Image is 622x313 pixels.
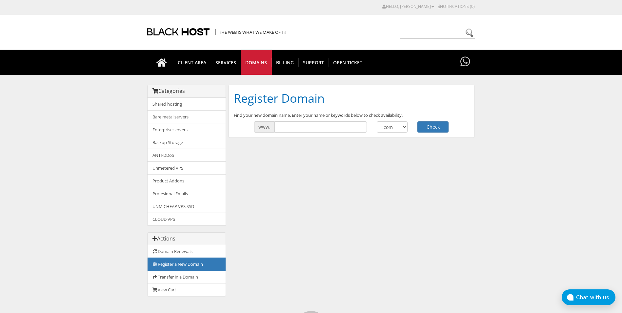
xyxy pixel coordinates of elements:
span: Billing [271,58,299,67]
h1: Register Domain [234,90,469,107]
a: Hello, [PERSON_NAME] [382,4,434,9]
a: CLOUD VPS [148,213,226,225]
a: Open Ticket [329,50,367,75]
button: Chat with us [562,289,615,305]
span: www. [254,121,274,133]
span: Domains [241,58,272,67]
a: Notifications (0) [438,4,475,9]
a: Billing [271,50,299,75]
a: Have questions? [459,50,472,74]
span: Open Ticket [329,58,367,67]
div: Chat with us [576,294,615,301]
a: Support [298,50,329,75]
a: Go to homepage [150,50,173,75]
a: Transfer in a Domain [148,270,226,283]
a: Unmetered VPS [148,161,226,175]
a: Shared hosting [148,98,226,111]
a: UNM CHEAP VPS SSD [148,200,226,213]
a: View Cart [148,283,226,296]
p: Find your new domain name. Enter your name or keywords below to check availability. [234,112,469,118]
a: CLIENT AREA [173,50,211,75]
a: ANTI-DDoS [148,149,226,162]
span: SERVICES [211,58,241,67]
input: Need help? [400,27,475,39]
a: Register a New Domain [148,258,226,271]
a: Domains [241,50,272,75]
span: Support [298,58,329,67]
a: Product Addons [148,174,226,187]
a: Domain Renewals [148,245,226,258]
h3: Categories [152,88,221,94]
a: Backup Storage [148,136,226,149]
a: SERVICES [211,50,241,75]
span: CLIENT AREA [173,58,211,67]
h3: Actions [152,236,221,242]
a: Enterprise servers [148,123,226,136]
span: The Web is what we make of it! [215,29,286,35]
a: Bare metal servers [148,110,226,123]
a: Profesional Emails [148,187,226,200]
button: Check [417,121,449,133]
